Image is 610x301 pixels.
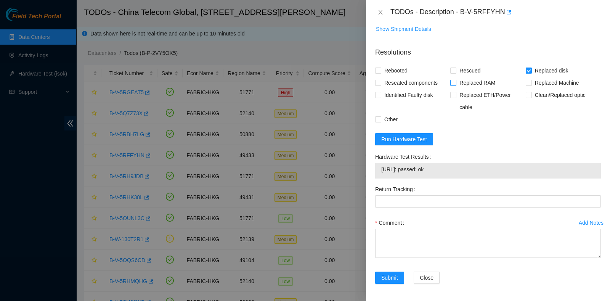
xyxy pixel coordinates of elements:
[376,25,431,33] span: Show Shipment Details
[381,64,411,77] span: Rebooted
[381,89,436,101] span: Identified Faulty disk
[375,195,601,208] input: Return Tracking
[420,274,433,282] span: Close
[390,6,601,18] div: TODOs - Description - B-V-5RFFYHN
[381,274,398,282] span: Submit
[375,41,601,58] p: Resolutions
[375,133,433,145] button: Run Hardware Test
[456,89,525,113] span: Replaced ETH/Power cable
[375,217,407,229] label: Comment
[381,165,595,174] span: [URL]: passed: ok
[532,64,571,77] span: Replaced disk
[375,229,601,258] textarea: Comment
[532,89,589,101] span: Clean/Replaced optic
[578,217,604,229] button: Add Notes
[381,77,441,89] span: Reseated components
[414,272,440,284] button: Close
[532,77,582,89] span: Replaced Machine
[381,113,401,126] span: Other
[376,23,432,35] button: Show Shipment Details
[375,272,404,284] button: Submit
[579,220,604,225] div: Add Notes
[381,135,427,143] span: Run Hardware Test
[375,9,386,16] button: Close
[456,64,483,77] span: Rescued
[375,151,434,163] label: Hardware Test Results
[377,9,384,15] span: close
[456,77,498,89] span: Replaced RAM
[375,183,418,195] label: Return Tracking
